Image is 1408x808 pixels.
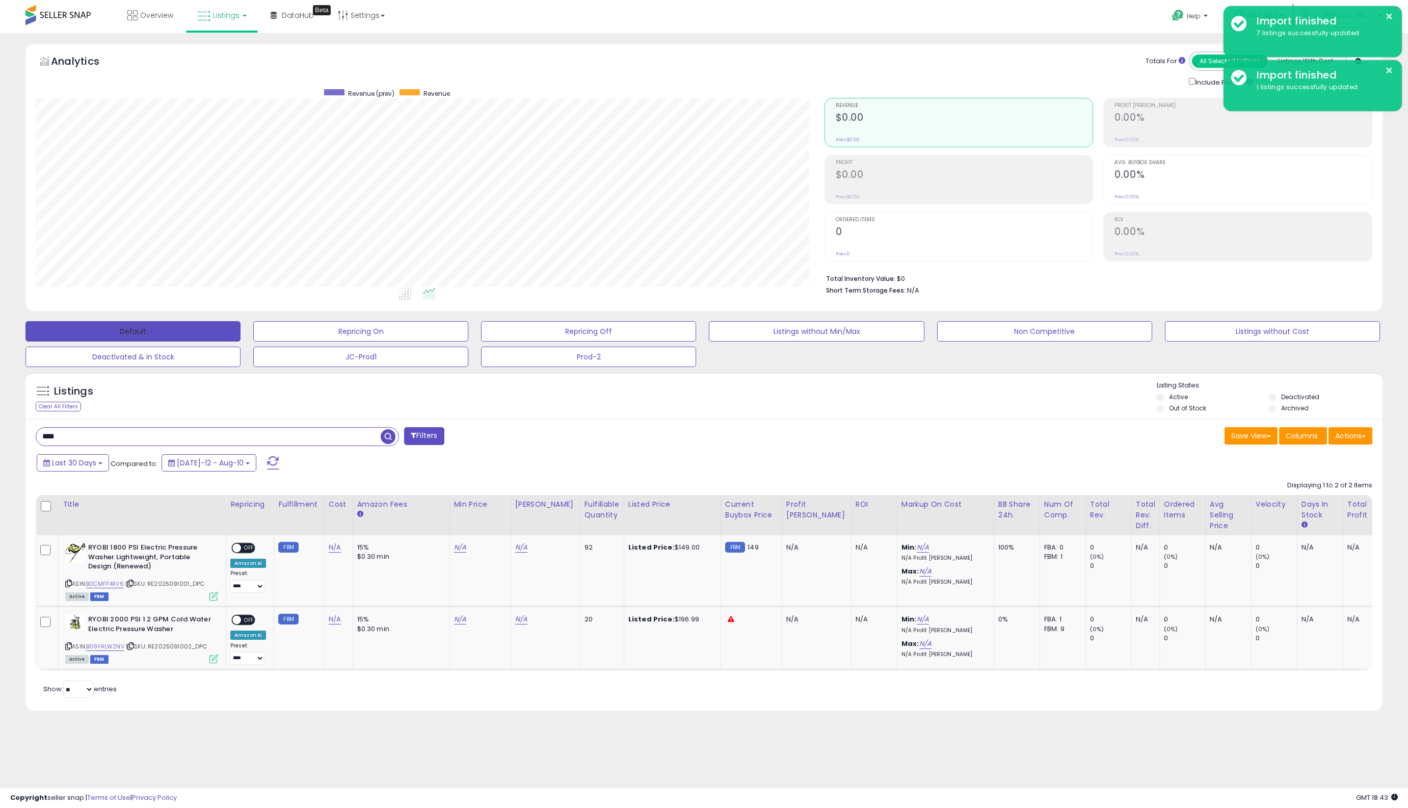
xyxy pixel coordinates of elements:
[1164,634,1205,643] div: 0
[230,570,266,593] div: Preset:
[1164,2,1218,33] a: Help
[1385,64,1393,77] button: ×
[836,226,1093,240] h2: 0
[585,499,620,520] div: Fulfillable Quantity
[1114,169,1372,183] h2: 0.00%
[998,615,1032,624] div: 0%
[1090,615,1131,624] div: 0
[901,542,917,552] b: Min:
[454,499,507,510] div: Min Price
[1281,393,1319,401] label: Deactivated
[937,321,1152,342] button: Non Competitive
[836,169,1093,183] h2: $0.00
[1256,615,1297,624] div: 0
[917,542,929,553] a: N/A
[357,499,445,510] div: Amazon Fees
[1114,160,1372,166] span: Avg. Buybox Share
[1114,226,1372,240] h2: 0.00%
[1249,68,1394,83] div: Import finished
[54,384,93,399] h5: Listings
[1164,615,1205,624] div: 0
[919,639,932,649] a: N/A
[826,286,906,295] b: Short Term Storage Fees:
[1164,553,1178,561] small: (0%)
[88,615,212,636] b: RYOBI 2000 PSI 1.2 GPM Cold Water Electric Pressure Washer
[357,615,442,624] div: 15%
[901,627,986,634] p: N/A Profit [PERSON_NAME]
[1146,57,1185,66] div: Totals For
[826,272,1365,284] li: $0
[253,347,468,367] button: JC-Prod1
[52,458,96,468] span: Last 30 Days
[1249,14,1394,29] div: Import finished
[1256,553,1270,561] small: (0%)
[515,614,527,624] a: N/A
[1044,543,1078,552] div: FBA: 0
[836,112,1093,125] h2: $0.00
[230,559,266,568] div: Amazon AI
[897,495,994,535] th: The percentage added to the cost of goods (COGS) that forms the calculator for Min & Max prices.
[357,552,442,561] div: $0.30 min
[37,454,109,472] button: Last 30 Days
[1164,561,1205,570] div: 0
[125,580,204,588] span: | SKU: RE2025091001_DPC
[725,499,778,520] div: Current Buybox Price
[65,543,218,600] div: ASIN:
[404,427,444,445] button: Filters
[1169,404,1206,412] label: Out of Stock
[1114,194,1139,200] small: Prev: 0.00%
[241,544,257,553] span: OFF
[628,614,675,624] b: Listed Price:
[1192,55,1268,68] button: All Selected Listings
[1090,561,1131,570] div: 0
[454,542,466,553] a: N/A
[230,499,270,510] div: Repricing
[1114,217,1372,223] span: ROI
[1256,625,1270,633] small: (0%)
[901,499,990,510] div: Markup on Cost
[628,499,716,510] div: Listed Price
[515,499,576,510] div: [PERSON_NAME]
[86,580,124,588] a: B0CMFF4RV6
[786,499,847,520] div: Profit [PERSON_NAME]
[1044,624,1078,634] div: FBM: 9
[1157,381,1383,390] p: Listing States:
[515,542,527,553] a: N/A
[357,624,442,634] div: $0.30 min
[1136,615,1152,624] div: N/A
[177,458,244,468] span: [DATE]-12 - Aug-10
[1210,543,1243,552] div: N/A
[1090,543,1131,552] div: 0
[1301,543,1335,552] div: N/A
[919,566,932,577] a: N/A
[65,615,218,662] div: ASIN:
[1256,543,1297,552] div: 0
[230,631,266,640] div: Amazon AI
[65,615,86,630] img: 41f-pAo3DzL._SL40_.jpg
[230,642,266,665] div: Preset:
[454,614,466,624] a: N/A
[282,10,314,20] span: DataHub
[917,614,929,624] a: N/A
[36,402,81,411] div: Clear All Filters
[1286,431,1318,441] span: Columns
[1210,499,1247,531] div: Avg Selling Price
[826,274,895,283] b: Total Inventory Value:
[725,542,745,553] small: FBM
[1256,634,1297,643] div: 0
[1287,481,1372,490] div: Displaying 1 to 2 of 2 items
[1385,10,1393,23] button: ×
[1090,553,1104,561] small: (0%)
[709,321,924,342] button: Listings without Min/Max
[1256,561,1297,570] div: 0
[856,615,889,624] div: N/A
[1090,634,1131,643] div: 0
[1164,625,1178,633] small: (0%)
[1187,12,1201,20] span: Help
[836,194,860,200] small: Prev: $0.00
[748,542,758,552] span: 149
[278,499,320,510] div: Fulfillment
[357,543,442,552] div: 15%
[1044,499,1081,520] div: Num of Comp.
[786,615,843,624] div: N/A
